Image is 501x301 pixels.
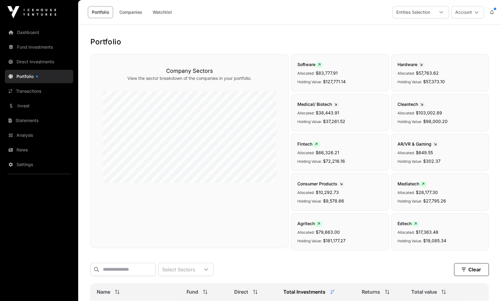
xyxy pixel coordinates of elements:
span: Allocated: [398,190,415,195]
div: Entities Selection [393,6,434,18]
span: $26,177.30 [416,190,438,195]
h1: Portfolio [90,37,489,47]
span: Holding Value: [398,199,422,203]
span: Total value [411,288,437,295]
span: $649.55 [416,150,433,155]
span: Edtech [398,221,419,226]
span: Hardware [398,62,425,67]
span: Mediatech [398,181,427,186]
span: Medical/ Biotech [297,102,339,107]
span: Allocated: [297,230,314,235]
span: Allocated: [297,190,314,195]
a: Dashboard [5,26,73,39]
span: Agritech [297,221,322,226]
button: Clear [454,263,489,276]
span: $72,216.16 [323,158,345,164]
span: $17,363.48 [416,229,438,235]
img: Icehouse Ventures Logo [7,6,56,18]
span: Holding Value: [398,119,422,124]
span: Allocated: [297,111,314,115]
a: Portfolio [5,70,73,83]
span: $27,795.26 [423,198,446,203]
span: $181,177.27 [323,238,346,243]
div: Select Sectors [158,263,199,276]
span: $127,771.14 [323,79,346,84]
span: $10,292.73 [316,190,339,195]
span: Allocated: [398,111,415,115]
a: Portfolio [88,6,113,18]
span: Total Investments [283,288,325,295]
span: $57,763.62 [416,70,439,76]
span: $98,000.20 [423,119,448,124]
span: $38,443.91 [316,110,339,115]
span: Allocated: [398,71,415,76]
span: $9,578.66 [323,198,344,203]
span: Holding Value: [297,159,322,164]
span: Holding Value: [398,239,422,243]
span: $83,777.91 [316,70,338,76]
span: $57,373.10 [423,79,445,84]
span: Cleantech [398,102,426,107]
span: Consumer Products [297,181,345,186]
span: $302.37 [423,158,441,164]
a: Fund Investments [5,40,73,54]
span: Holding Value: [297,199,322,203]
span: Holding Value: [297,239,322,243]
a: Analysis [5,128,73,142]
a: Watchlist [149,6,176,18]
a: Settings [5,158,73,171]
span: Fintech [297,141,320,147]
span: Holding Value: [398,159,422,164]
h3: Company Sectors [103,67,276,75]
span: Allocated: [297,71,314,76]
span: Fund [187,288,198,295]
span: Name [97,288,110,295]
a: News [5,143,73,157]
span: Holding Value: [297,119,322,124]
span: $103,002.89 [416,110,442,115]
a: Invest [5,99,73,113]
p: View the sector breakdown of the companies in your portfolio. [103,75,276,81]
span: $79,663.00 [316,229,340,235]
span: AR/VR & Gaming [398,141,439,147]
span: Direct [234,288,248,295]
span: Allocated: [398,150,415,155]
a: Direct Investments [5,55,73,69]
span: Holding Value: [398,80,422,84]
a: Statements [5,114,73,127]
iframe: Chat Widget [470,272,501,301]
span: Allocated: [398,230,415,235]
span: Holding Value: [297,80,322,84]
span: $66,326.21 [316,150,339,155]
span: $19,085.34 [423,238,446,243]
button: Account [451,6,484,18]
a: Transactions [5,84,73,98]
span: Software [297,62,323,67]
span: Returns [362,288,380,295]
span: Allocated: [297,150,314,155]
a: Companies [115,6,146,18]
span: $37,261.52 [323,119,345,124]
